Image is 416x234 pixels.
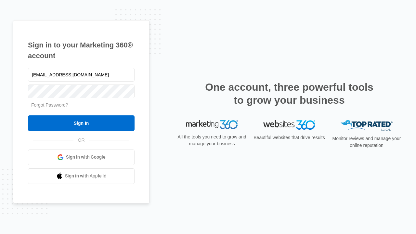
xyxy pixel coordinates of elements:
[263,120,315,130] img: Websites 360
[330,135,403,149] p: Monitor reviews and manage your online reputation
[203,81,375,107] h2: One account, three powerful tools to grow your business
[73,137,89,144] span: OR
[28,149,135,165] a: Sign in with Google
[28,168,135,184] a: Sign in with Apple Id
[66,154,106,161] span: Sign in with Google
[31,102,68,108] a: Forgot Password?
[28,68,135,82] input: Email
[65,173,107,179] span: Sign in with Apple Id
[175,134,248,147] p: All the tools you need to grow and manage your business
[253,134,326,141] p: Beautiful websites that drive results
[28,40,135,61] h1: Sign in to your Marketing 360® account
[186,120,238,129] img: Marketing 360
[341,120,393,131] img: Top Rated Local
[28,115,135,131] input: Sign In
